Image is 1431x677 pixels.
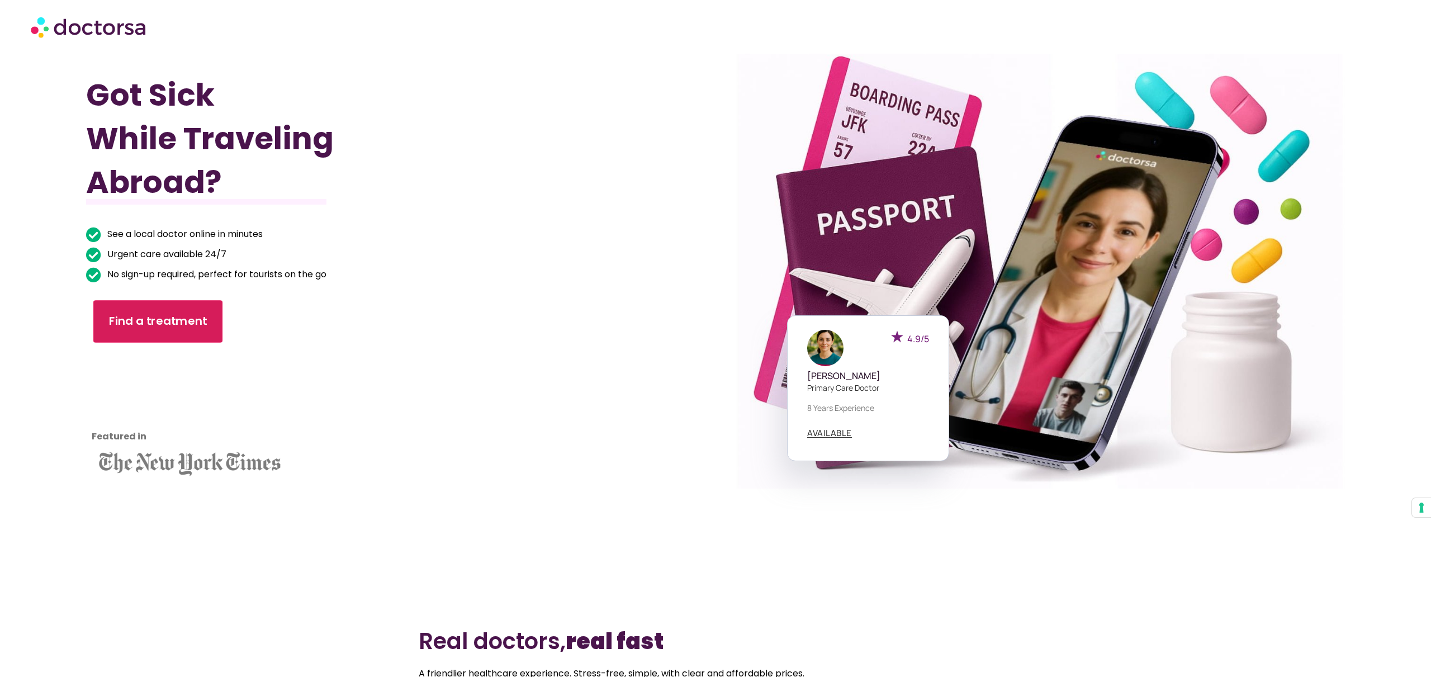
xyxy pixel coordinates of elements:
[108,314,207,330] span: Find a treatment
[807,429,852,437] span: AVAILABLE
[92,362,192,446] iframe: Customer reviews powered by Trustpilot
[807,402,929,414] p: 8 years experience
[86,73,621,204] h1: Got Sick While Traveling Abroad?
[105,267,326,282] span: No sign-up required, perfect for tourists on the go
[907,333,929,345] span: 4.9/5
[1412,498,1431,517] button: Your consent preferences for tracking technologies
[419,628,1013,655] h2: Real doctors,
[807,429,852,438] a: AVAILABLE
[92,430,146,443] strong: Featured in
[105,226,263,242] span: See a local doctor online in minutes
[807,371,929,381] h5: [PERSON_NAME]
[105,247,226,262] span: Urgent care available 24/7
[93,300,222,343] a: Find a treatment
[807,382,929,394] p: Primary care doctor
[566,626,664,657] b: real fast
